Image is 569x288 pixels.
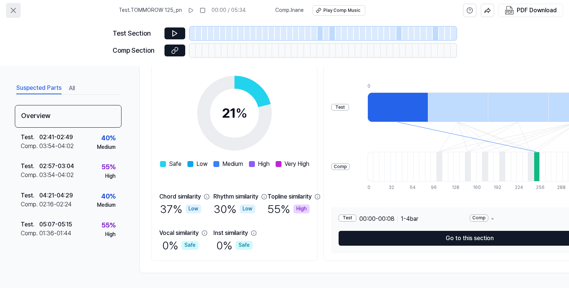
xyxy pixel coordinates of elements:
div: 02:57 - 03:04 [39,162,74,171]
div: Safe [182,241,199,250]
div: Play Comp Music [323,7,360,14]
span: Medium [222,160,243,168]
div: 55 % [102,162,116,173]
div: 0 [367,83,428,89]
div: 30 % [214,201,255,217]
span: Comp . Inane [275,7,304,14]
div: 01:36 - 01:44 [39,229,71,238]
div: Comp . [21,142,39,151]
div: Chord similarity [159,192,201,201]
img: PDF Download [505,6,514,15]
div: Test Section [113,28,160,39]
span: Low [196,160,207,168]
button: Play Comp Music [313,5,365,16]
div: 04:21 - 04:29 [39,191,73,200]
div: Topline similarity [267,192,312,201]
div: 00:00 / 05:34 [212,7,246,14]
div: 02:16 - 02:24 [39,200,72,209]
div: 0 % [162,238,199,253]
span: High [258,160,270,168]
div: 37 % [160,201,201,217]
div: 21 [222,103,247,123]
div: 40 % [101,133,116,144]
span: % [236,105,247,121]
div: High [293,204,310,213]
div: Test [339,215,356,222]
span: 00:00 - 00:08 [359,215,395,223]
div: Test . [21,220,39,229]
div: Overview [15,105,122,128]
div: 160 [473,184,479,191]
div: 96 [431,184,436,191]
div: 32 [389,184,394,191]
div: Vocal similarity [159,229,199,238]
div: 0 % [216,238,253,253]
button: help [463,4,476,17]
div: 0 [367,184,373,191]
div: 55 % [102,220,116,231]
div: Inst similarity [213,229,248,238]
span: 1 - 4 bar [401,215,418,223]
div: Comp . [21,200,39,209]
div: Comp . [21,229,39,238]
div: Safe [236,241,253,250]
button: PDF Download [503,4,558,17]
div: High [105,231,116,238]
div: 03:54 - 04:02 [39,142,74,151]
div: High [105,173,116,180]
div: Rhythm similarity [213,192,258,201]
div: Medium [97,144,116,151]
div: PDF Download [517,6,557,15]
div: 64 [410,184,415,191]
div: 128 [452,184,457,191]
div: 05:07 - 05:15 [39,220,72,229]
div: Low [186,204,201,213]
div: 256 [536,184,542,191]
button: Suspected Parts [16,82,61,94]
svg: help [466,7,473,14]
div: Comp Section [113,45,160,56]
button: All [69,82,75,94]
span: Test . TOMMOROW 125_pn [119,7,182,14]
div: 02:41 - 02:49 [39,133,73,142]
img: share [484,7,491,14]
div: 55 % [267,201,310,217]
div: Test . [21,191,39,200]
div: Low [240,204,255,213]
div: Test . [21,133,39,142]
div: 288 [557,184,563,191]
div: 03:54 - 04:02 [39,171,74,180]
div: 40 % [101,191,116,202]
span: Very High [284,160,309,168]
div: Medium [97,202,116,209]
div: Test [331,104,349,111]
div: Test . [21,162,39,171]
div: 192 [494,184,499,191]
div: Comp . [21,171,39,180]
div: Comp [470,215,488,222]
div: 224 [515,184,520,191]
span: Safe [169,160,182,168]
div: Comp [331,163,350,170]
